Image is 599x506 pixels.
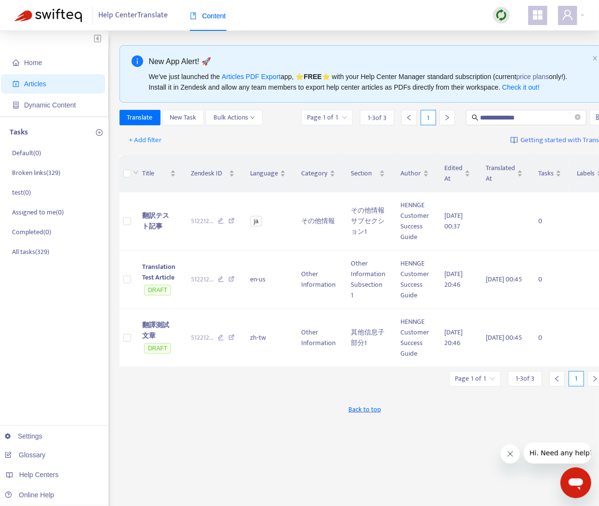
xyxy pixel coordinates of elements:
span: Hi. Need any help? [6,7,69,14]
a: price plans [517,73,549,80]
span: close-circle [575,114,581,120]
span: DRAFT [144,285,171,295]
b: FREE [304,73,321,80]
button: Translate [120,110,160,125]
img: image-link [510,136,518,144]
div: New App Alert! 🚀 [149,55,589,67]
td: 其他信息子部分1 [343,309,393,367]
td: その他情報 [293,192,343,251]
span: right [592,375,599,382]
a: Check it out! [502,83,540,91]
p: Assigned to me ( 0 ) [12,207,64,217]
span: Bulk Actions [213,112,255,123]
div: 1 [421,110,436,125]
span: close-circle [575,113,581,122]
th: Zendesk ID [184,155,243,192]
span: Translation Test Article [143,261,176,283]
span: Home [24,59,42,67]
button: + Add filter [122,133,170,148]
span: 翻譯測試文章 [143,320,170,341]
td: その他情報サブセクション1 [343,192,393,251]
th: Author [393,155,437,192]
p: Broken links ( 329 ) [12,168,60,178]
td: HENNGE Customer Success Guide [393,192,437,251]
td: HENNGE Customer Success Guide [393,251,437,309]
span: 512212 ... [191,333,214,343]
div: We've just launched the app, ⭐ ⭐️ with your Help Center Manager standard subscription (current on... [149,71,589,93]
button: Bulk Actionsdown [206,110,263,125]
span: [DATE] 20:46 [444,327,463,348]
span: appstore [532,9,544,21]
td: Other Information [293,309,343,367]
th: Section [343,155,393,192]
span: 1 - 3 of 3 [516,373,534,384]
th: Category [293,155,343,192]
th: Tasks [531,155,569,192]
span: down [250,115,255,120]
span: [DATE] 00:37 [444,210,463,232]
iframe: Close message [501,444,520,464]
span: DRAFT [144,343,171,354]
th: Edited At [437,155,478,192]
span: Author [400,168,421,179]
span: [DATE] 20:46 [444,268,463,290]
div: 1 [569,371,584,386]
a: Settings [5,432,42,440]
th: Title [135,155,184,192]
iframe: Button to launch messaging window [560,467,591,498]
span: Back to top [348,404,381,414]
span: book [190,13,197,19]
span: Section [351,168,377,179]
span: plus-circle [96,129,103,136]
th: Language [242,155,293,192]
span: Content [190,12,226,20]
iframe: Message from company [524,442,591,464]
td: 0 [531,192,569,251]
p: test ( 0 ) [12,187,31,198]
span: 512212 ... [191,274,214,285]
span: New Task [170,112,196,123]
span: Translate [127,112,153,123]
td: Other Information [293,251,343,309]
span: Edited At [444,163,463,184]
span: Tasks [538,168,554,179]
td: Other Information Subsection 1 [343,251,393,309]
span: user [562,9,573,21]
span: home [13,59,19,66]
span: 512212 ... [191,216,214,226]
td: 0 [531,309,569,367]
img: Swifteq [14,9,82,22]
span: close [592,55,598,61]
span: + Add filter [129,134,162,146]
p: Completed ( 0 ) [12,227,51,237]
span: [DATE] 00:45 [486,332,522,343]
span: Category [301,168,328,179]
td: HENNGE Customer Success Guide [393,309,437,367]
span: Title [143,168,168,179]
span: 翻訳テスト記事 [143,210,170,232]
p: Tasks [10,127,28,138]
span: right [444,114,451,121]
span: Language [250,168,278,179]
th: Translated At [478,155,531,192]
span: account-book [13,80,19,87]
span: [DATE] 00:45 [486,274,522,285]
td: 0 [531,251,569,309]
span: ja [250,216,262,226]
span: Articles [24,80,46,88]
span: left [554,375,560,382]
a: Glossary [5,451,45,459]
span: container [13,102,19,108]
span: info-circle [132,55,143,67]
p: All tasks ( 329 ) [12,247,49,257]
span: Dynamic Content [24,101,76,109]
td: zh-tw [242,309,293,367]
img: sync.dc5367851b00ba804db3.png [495,9,507,21]
span: Help Center Translate [99,6,168,25]
span: Translated At [486,163,515,184]
span: Zendesk ID [191,168,227,179]
button: close [592,55,598,62]
p: Default ( 0 ) [12,148,41,158]
a: Articles PDF Export [222,73,280,80]
a: Online Help [5,491,54,499]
